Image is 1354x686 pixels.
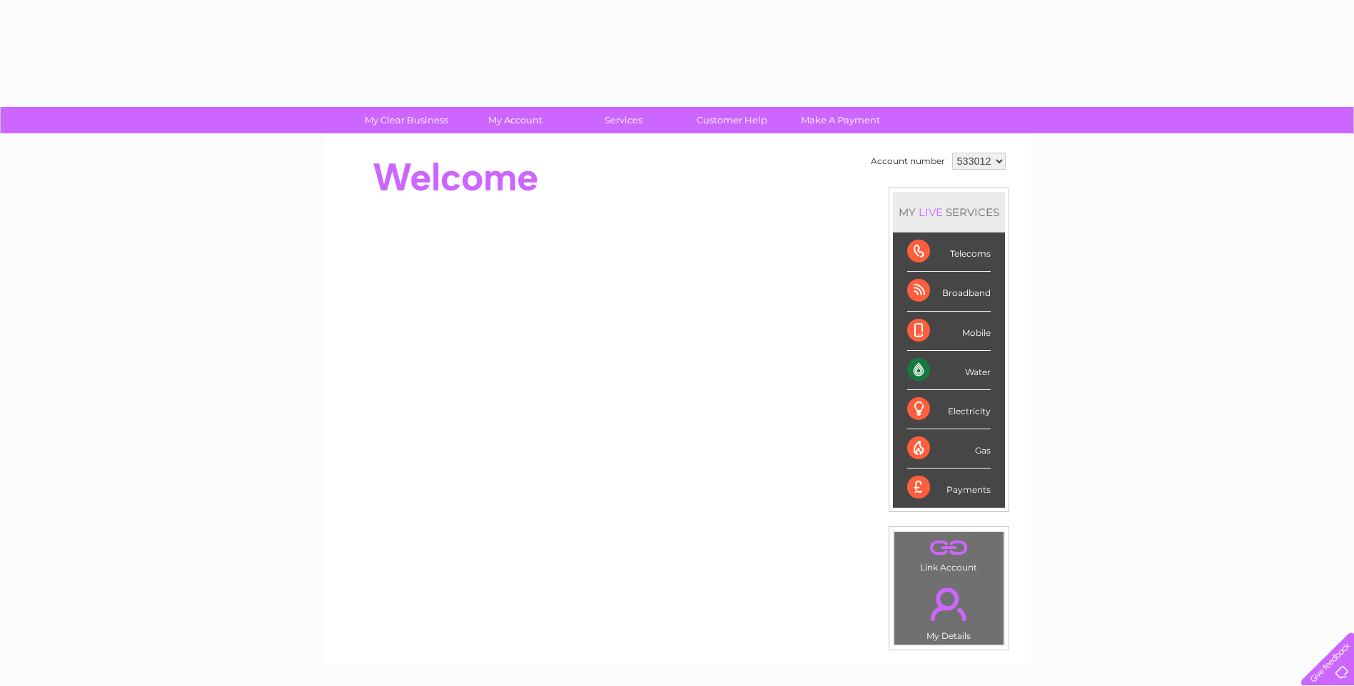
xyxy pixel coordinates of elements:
div: Electricity [907,390,991,429]
td: Link Account [894,531,1004,576]
div: Mobile [907,312,991,351]
a: Make A Payment [782,107,899,133]
div: Payments [907,469,991,507]
a: Customer Help [673,107,791,133]
td: My Details [894,575,1004,645]
a: . [898,536,1000,560]
div: LIVE [916,205,946,219]
div: MY SERVICES [893,192,1005,232]
div: Telecoms [907,232,991,272]
div: Water [907,351,991,390]
div: Gas [907,429,991,469]
a: Services [565,107,682,133]
a: My Account [456,107,574,133]
a: My Clear Business [348,107,465,133]
a: . [898,579,1000,629]
div: Broadband [907,272,991,311]
td: Account number [867,149,949,173]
